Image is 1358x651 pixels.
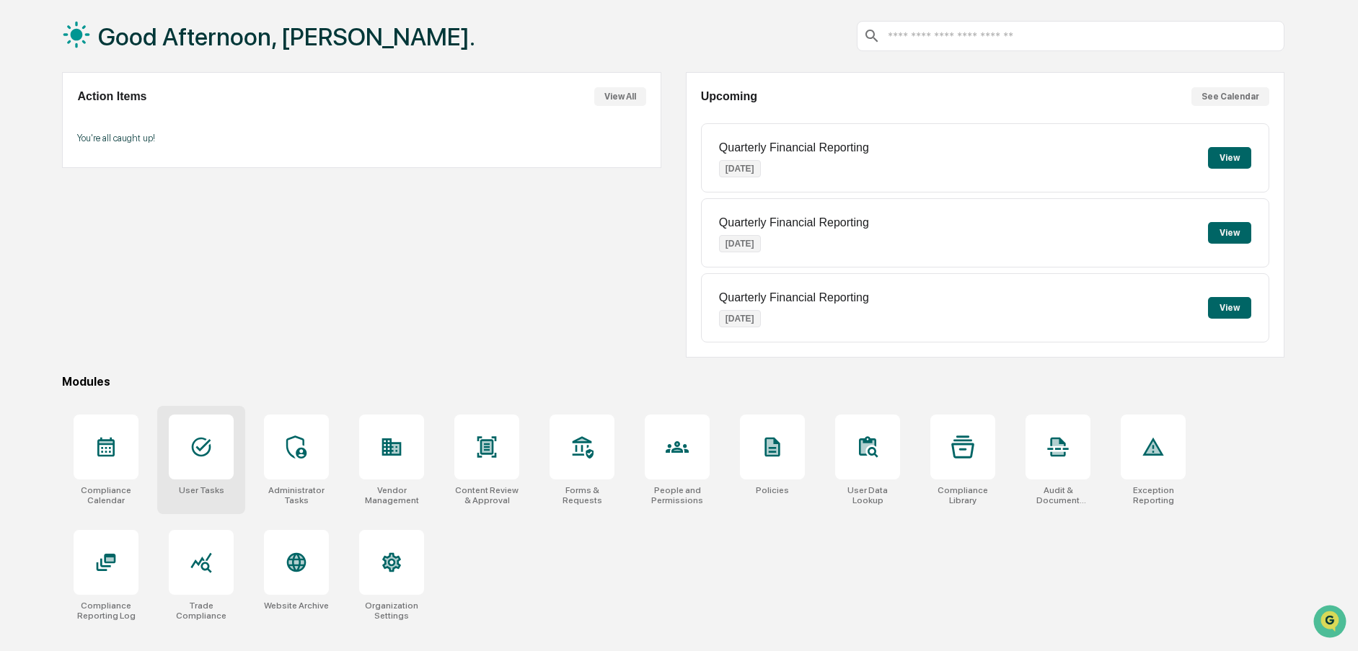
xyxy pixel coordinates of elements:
[74,485,138,505] div: Compliance Calendar
[359,485,424,505] div: Vendor Management
[144,244,175,255] span: Pylon
[99,176,185,202] a: 🗄️Attestations
[1026,485,1090,505] div: Audit & Document Logs
[245,115,263,132] button: Start new chat
[14,110,40,136] img: 1746055101610-c473b297-6a78-478c-a979-82029cc54cd1
[49,125,182,136] div: We're available if you need us!
[1208,147,1251,169] button: View
[1208,222,1251,244] button: View
[719,141,869,154] p: Quarterly Financial Reporting
[594,87,646,106] button: View All
[1121,485,1186,505] div: Exception Reporting
[550,485,614,505] div: Forms & Requests
[454,485,519,505] div: Content Review & Approval
[835,485,900,505] div: User Data Lookup
[719,216,869,229] p: Quarterly Financial Reporting
[14,211,26,222] div: 🔎
[264,601,329,611] div: Website Archive
[701,90,757,103] h2: Upcoming
[719,235,761,252] p: [DATE]
[1312,603,1351,642] iframe: Open customer support
[77,90,146,103] h2: Action Items
[1191,87,1269,106] button: See Calendar
[359,601,424,621] div: Organization Settings
[62,375,1284,389] div: Modules
[169,601,234,621] div: Trade Compliance
[756,485,789,495] div: Policies
[14,183,26,195] div: 🖐️
[119,182,179,196] span: Attestations
[719,291,869,304] p: Quarterly Financial Reporting
[98,22,475,51] h1: Good Afternoon, [PERSON_NAME].
[179,485,224,495] div: User Tasks
[74,601,138,621] div: Compliance Reporting Log
[29,209,91,223] span: Data Lookup
[29,182,93,196] span: Preclearance
[264,485,329,505] div: Administrator Tasks
[14,30,263,53] p: How can we help?
[77,133,645,143] p: You're all caught up!
[105,183,116,195] div: 🗄️
[49,110,237,125] div: Start new chat
[719,310,761,327] p: [DATE]
[102,244,175,255] a: Powered byPylon
[719,160,761,177] p: [DATE]
[9,176,99,202] a: 🖐️Preclearance
[930,485,995,505] div: Compliance Library
[9,203,97,229] a: 🔎Data Lookup
[645,485,710,505] div: People and Permissions
[1208,297,1251,319] button: View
